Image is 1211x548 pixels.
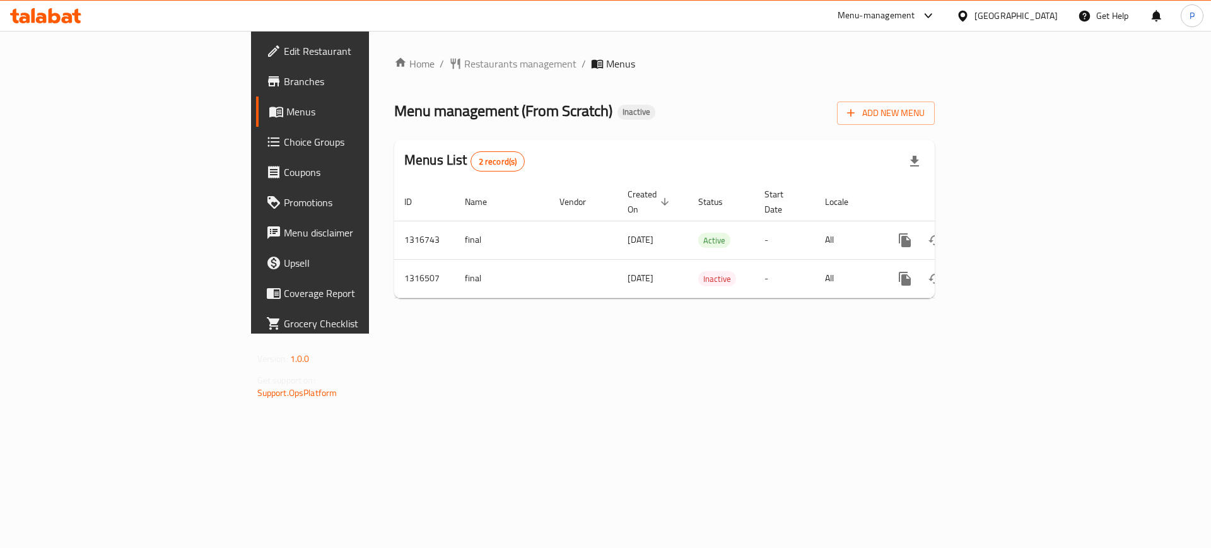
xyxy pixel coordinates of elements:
[628,270,653,286] span: [DATE]
[256,248,453,278] a: Upsell
[284,195,443,210] span: Promotions
[920,264,951,294] button: Change Status
[471,151,525,172] div: Total records count
[256,218,453,248] a: Menu disclaimer
[1190,9,1195,23] span: P
[628,187,673,217] span: Created On
[698,194,739,209] span: Status
[256,187,453,218] a: Promotions
[465,194,503,209] span: Name
[257,372,315,388] span: Get support on:
[284,134,443,149] span: Choice Groups
[256,127,453,157] a: Choice Groups
[394,56,935,71] nav: breadcrumb
[286,104,443,119] span: Menus
[890,264,920,294] button: more
[815,259,880,298] td: All
[880,183,1021,221] th: Actions
[256,66,453,96] a: Branches
[698,271,736,286] div: Inactive
[290,351,310,367] span: 1.0.0
[284,316,443,331] span: Grocery Checklist
[974,9,1058,23] div: [GEOGRAPHIC_DATA]
[394,183,1021,298] table: enhanced table
[582,56,586,71] li: /
[257,351,288,367] span: Version:
[559,194,602,209] span: Vendor
[284,225,443,240] span: Menu disclaimer
[404,151,525,172] h2: Menus List
[847,105,925,121] span: Add New Menu
[404,194,428,209] span: ID
[838,8,915,23] div: Menu-management
[754,221,815,259] td: -
[825,194,865,209] span: Locale
[284,44,443,59] span: Edit Restaurant
[257,385,337,401] a: Support.OpsPlatform
[284,286,443,301] span: Coverage Report
[837,102,935,125] button: Add New Menu
[256,157,453,187] a: Coupons
[455,259,549,298] td: final
[394,96,612,125] span: Menu management ( From Scratch )
[455,221,549,259] td: final
[606,56,635,71] span: Menus
[920,225,951,255] button: Change Status
[628,231,653,248] span: [DATE]
[815,221,880,259] td: All
[256,308,453,339] a: Grocery Checklist
[449,56,576,71] a: Restaurants management
[256,96,453,127] a: Menus
[284,74,443,89] span: Branches
[899,146,930,177] div: Export file
[464,56,576,71] span: Restaurants management
[471,156,525,168] span: 2 record(s)
[617,105,655,120] div: Inactive
[256,36,453,66] a: Edit Restaurant
[284,255,443,271] span: Upsell
[617,107,655,117] span: Inactive
[698,272,736,286] span: Inactive
[890,225,920,255] button: more
[764,187,800,217] span: Start Date
[284,165,443,180] span: Coupons
[256,278,453,308] a: Coverage Report
[698,233,730,248] span: Active
[754,259,815,298] td: -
